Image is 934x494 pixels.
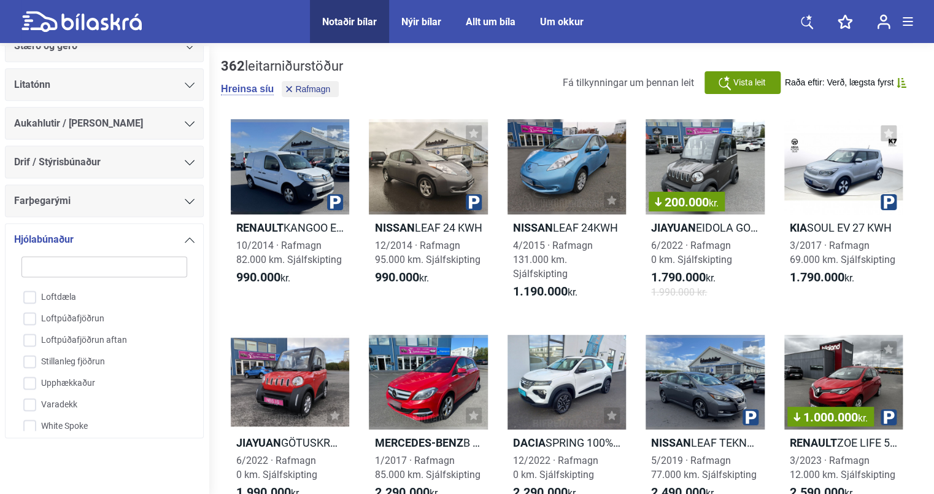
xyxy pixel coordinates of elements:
[513,284,577,299] span: kr.
[221,58,343,74] div: leitarniðurstöður
[790,436,837,449] b: Renault
[563,77,694,88] span: Fá tilkynningar um þennan leit
[881,194,897,210] img: parking.png
[858,412,868,424] span: kr.
[651,270,716,285] span: kr.
[651,285,707,299] span: 1.990.000 kr.
[651,221,696,234] b: JIAYUAN
[540,16,584,28] a: Um okkur
[646,119,764,310] a: 200.000kr.JIAYUANEIDOLA GOLFBÍLL6/2022 · Rafmagn0 km. Sjálfskipting1.790.000kr.1.990.000 kr.
[790,240,895,265] span: 3/2017 · Rafmagn 69.000 km. Sjálfskipting
[877,14,890,29] img: user-login.svg
[881,409,897,425] img: parking.png
[327,194,343,210] img: parking.png
[369,221,487,235] h2: LEAF 24 KWH
[733,76,766,89] span: Vista leit
[236,270,290,285] span: kr.
[14,192,71,210] span: Farþegarými
[236,270,280,284] b: 990.000
[651,240,732,265] span: 6/2022 · Rafmagn 0 km. Sjálfskipting
[790,455,895,480] span: 3/2023 · Rafmagn 12.000 km. Sjálfskipting
[784,436,903,450] h2: ZOE LIFE 52KWH
[655,196,719,208] span: 200.000
[508,119,626,310] a: NissanLEAF 24KWH4/2015 · Rafmagn131.000 km. Sjálfskipting1.190.000kr.
[369,119,487,310] a: NissanLEAF 24 KWH12/2014 · Rafmagn95.000 km. Sjálfskipting990.000kr.
[466,16,515,28] a: Allt um bíla
[785,77,893,88] span: Raða eftir: Verð, lægsta fyrst
[513,436,546,449] b: Dacia
[221,58,245,74] b: 362
[369,436,487,450] h2: B 250 E
[236,221,284,234] b: Renault
[508,436,626,450] h2: SPRING 100% RAFMAGN 230 KM DRÆGNI
[790,270,844,284] b: 1.790.000
[646,436,764,450] h2: LEAF TEKNA 40KWH
[231,221,349,235] h2: KANGOO EXPRESS ZE
[14,115,143,132] span: Aukahlutir / [PERSON_NAME]
[651,455,757,480] span: 5/2019 · Rafmagn 77.000 km. Sjálfskipting
[374,455,480,480] span: 1/2017 · Rafmagn 85.000 km. Sjálfskipting
[221,83,274,95] button: Hreinsa síu
[374,270,428,285] span: kr.
[466,194,482,210] img: parking.png
[743,409,758,425] img: parking.png
[784,119,903,310] a: KiaSOUL EV 27 KWH3/2017 · Rafmagn69.000 km. Sjálfskipting1.790.000kr.
[401,16,441,28] a: Nýir bílar
[282,81,339,97] button: Rafmagn
[231,119,349,310] a: RenaultKANGOO EXPRESS ZE10/2014 · Rafmagn82.000 km. Sjálfskipting990.000kr.
[785,77,906,88] button: Raða eftir: Verð, lægsta fyrst
[14,76,50,93] span: Litatónn
[374,221,414,234] b: Nissan
[374,436,463,449] b: Mercedes-Benz
[513,221,553,234] b: Nissan
[651,436,691,449] b: Nissan
[709,197,719,209] span: kr.
[793,411,868,423] span: 1.000.000
[790,270,854,285] span: kr.
[295,85,330,93] span: Rafmagn
[513,240,593,280] span: 4/2015 · Rafmagn 131.000 km. Sjálfskipting
[790,221,807,234] b: Kia
[646,221,764,235] h2: EIDOLA GOLFBÍLL
[14,154,101,171] span: Drif / Stýrisbúnaður
[374,270,419,284] b: 990.000
[784,221,903,235] h2: SOUL EV 27 KWH
[513,284,568,299] b: 1.190.000
[508,221,626,235] h2: LEAF 24KWH
[231,436,349,450] h2: GÖTUSKRÁÐUR GOLFBÍLL EIDOLA LZ EV
[236,436,281,449] b: JIAYUAN
[322,16,377,28] a: Notaðir bílar
[374,240,480,265] span: 12/2014 · Rafmagn 95.000 km. Sjálfskipting
[14,231,74,248] span: Hjólabúnaður
[236,455,317,480] span: 6/2022 · Rafmagn 0 km. Sjálfskipting
[513,455,598,480] span: 12/2022 · Rafmagn 0 km. Sjálfskipting
[651,270,706,284] b: 1.790.000
[14,37,77,55] span: Stærð og gerð
[236,240,342,265] span: 10/2014 · Rafmagn 82.000 km. Sjálfskipting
